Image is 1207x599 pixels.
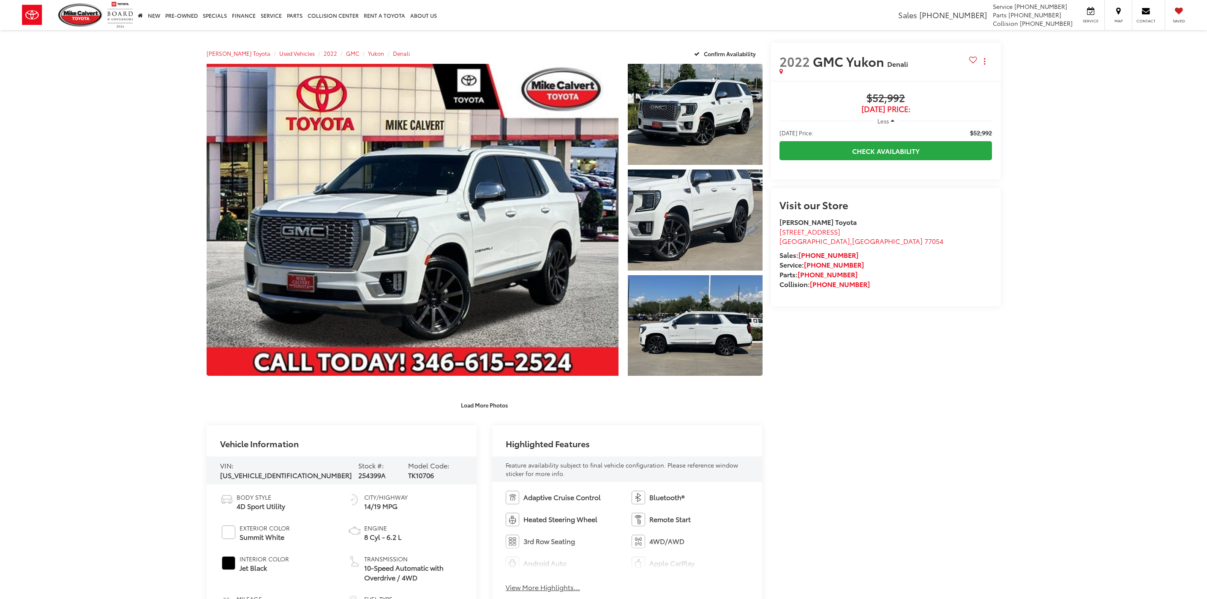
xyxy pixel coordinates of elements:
span: Bluetooth® [649,492,684,502]
span: 254399A [358,470,386,480]
span: [US_VEHICLE_IDENTIFICATION_NUMBER] [220,470,352,480]
img: Heated Steering Wheel [506,513,519,526]
a: [PHONE_NUMBER] [810,279,870,289]
span: GMC Yukon [813,52,887,70]
span: Engine [364,524,401,532]
span: 8 Cyl - 6.2 L [364,532,401,542]
span: Remote Start [649,514,691,524]
span: Exterior Color [240,524,290,532]
img: 2022 GMC Yukon Denali [202,62,623,377]
img: Bluetooth® [632,491,645,504]
span: 14/19 MPG [364,501,408,511]
span: Service [993,2,1013,11]
button: Less [873,113,899,129]
span: Interior Color [240,555,289,563]
span: City/Highway [364,493,408,501]
span: Less [877,117,889,125]
button: Confirm Availability [689,46,763,61]
span: VIN: [220,460,234,470]
span: dropdown dots [984,58,985,65]
img: Adaptive Cruise Control [506,491,519,504]
span: Confirm Availability [704,50,756,57]
span: TK10706 [408,470,434,480]
img: Remote Start [632,513,645,526]
button: Actions [977,54,992,68]
a: Expand Photo 3 [628,275,762,376]
img: Mike Calvert Toyota [58,3,103,27]
a: GMC [346,49,359,57]
span: Summit White [240,532,290,542]
span: Adaptive Cruise Control [523,492,601,502]
strong: Service: [779,260,864,269]
span: 4D Sport Utility [237,501,285,511]
span: Service [1081,18,1100,24]
span: $52,992 [970,129,992,137]
span: Saved [1169,18,1188,24]
span: #000000 [222,556,235,570]
a: [PHONE_NUMBER] [798,269,858,279]
span: [PHONE_NUMBER] [919,9,987,20]
span: Denali [887,59,908,68]
span: [GEOGRAPHIC_DATA] [779,236,850,246]
span: Heated Steering Wheel [523,514,597,524]
img: 3rd Row Seating [506,535,519,548]
a: 2022 [324,49,337,57]
span: Jet Black [240,563,289,573]
img: Fuel Economy [348,493,361,506]
span: [PHONE_NUMBER] [1014,2,1067,11]
span: [DATE] Price: [779,105,992,113]
a: Denali [393,49,410,57]
span: Collision [993,19,1018,27]
span: Feature availability subject to final vehicle configuration. Please reference window sticker for ... [506,461,738,478]
span: Model Code: [408,460,450,470]
a: [STREET_ADDRESS] [GEOGRAPHIC_DATA],[GEOGRAPHIC_DATA] 77054 [779,227,943,246]
a: Yukon [368,49,384,57]
span: , [779,236,943,246]
a: [PERSON_NAME] Toyota [207,49,270,57]
a: Used Vehicles [279,49,315,57]
span: 77054 [924,236,943,246]
strong: [PERSON_NAME] Toyota [779,217,857,227]
span: Body Style [237,493,285,501]
span: Map [1109,18,1128,24]
img: 4WD/AWD [632,535,645,548]
span: #FFFFFF [222,525,235,539]
span: 10-Speed Automatic with Overdrive / 4WD [364,563,463,583]
span: [DATE] Price: [779,129,813,137]
img: 2022 GMC Yukon Denali [627,274,764,377]
span: [PHONE_NUMBER] [1008,11,1061,19]
span: [STREET_ADDRESS] [779,227,840,236]
a: Expand Photo 2 [628,170,762,271]
img: 2022 GMC Yukon Denali [627,63,764,166]
a: Expand Photo 1 [628,64,762,165]
span: Parts [993,11,1007,19]
strong: Collision: [779,279,870,289]
a: Check Availability [779,141,992,160]
span: Sales [898,9,917,20]
span: Stock #: [358,460,384,470]
a: [PHONE_NUMBER] [798,250,858,260]
h2: Visit our Store [779,199,992,210]
strong: Parts: [779,269,858,279]
a: Expand Photo 0 [207,64,619,376]
button: Load More Photos [455,397,514,412]
h2: Highlighted Features [506,439,590,448]
img: 2022 GMC Yukon Denali [627,168,764,271]
span: 2022 [779,52,810,70]
span: [GEOGRAPHIC_DATA] [852,236,923,246]
button: View More Highlights... [506,583,580,592]
span: [PHONE_NUMBER] [1020,19,1073,27]
span: Transmission [364,555,463,563]
strong: Sales: [779,250,858,260]
span: Contact [1136,18,1155,24]
h2: Vehicle Information [220,439,299,448]
span: $52,992 [779,92,992,105]
a: [PHONE_NUMBER] [804,260,864,269]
